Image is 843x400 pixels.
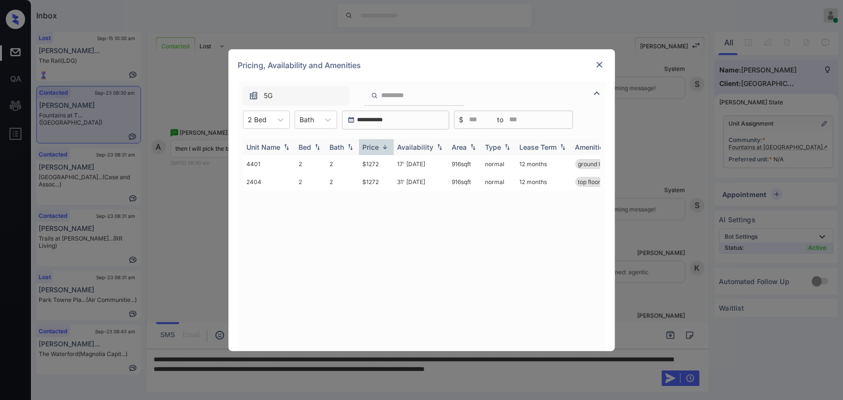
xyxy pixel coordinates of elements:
img: sorting [435,143,444,150]
span: to [498,114,504,125]
td: 2 [295,173,326,191]
div: Unit Name [247,143,281,151]
td: normal [482,173,516,191]
img: close [595,60,604,70]
div: Lease Term [520,143,557,151]
td: 17' [DATE] [394,155,448,173]
img: sorting [313,143,322,150]
img: sorting [282,143,291,150]
td: 12 months [516,155,572,173]
img: icon-zuma [371,91,378,100]
div: Area [452,143,467,151]
img: icon-zuma [249,91,258,100]
div: Type [486,143,501,151]
img: sorting [380,143,390,151]
span: top floor [578,178,601,186]
div: Bath [330,143,344,151]
img: sorting [558,143,568,150]
div: Bed [299,143,312,151]
td: 916 sqft [448,155,482,173]
td: 916 sqft [448,173,482,191]
td: 2 [295,155,326,173]
td: 31' [DATE] [394,173,448,191]
span: ground level [578,160,612,168]
td: 2 [326,173,359,191]
td: 2404 [243,173,295,191]
td: $1272 [359,155,394,173]
td: 12 months [516,173,572,191]
td: $1272 [359,173,394,191]
div: Pricing, Availability and Amenities [229,49,615,81]
img: sorting [468,143,478,150]
td: 2 [326,155,359,173]
div: Price [363,143,379,151]
div: Availability [398,143,434,151]
td: 4401 [243,155,295,173]
div: Amenities [575,143,608,151]
span: $ [459,114,464,125]
td: normal [482,155,516,173]
span: 5G [264,90,273,101]
img: sorting [502,143,512,150]
img: icon-zuma [591,87,603,99]
img: sorting [345,143,355,150]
